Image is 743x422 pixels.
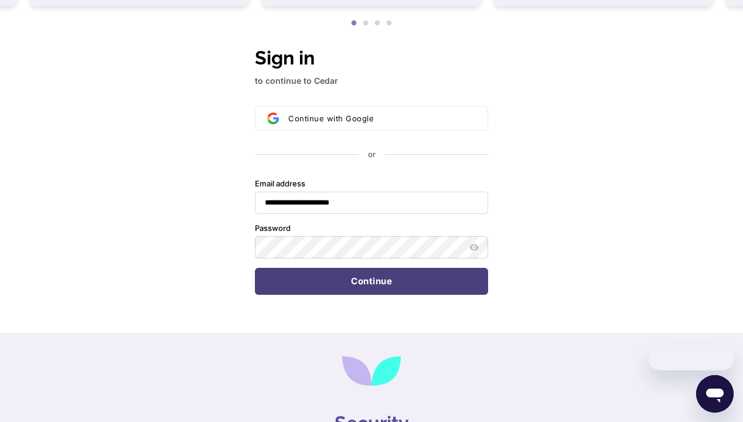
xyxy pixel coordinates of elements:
[348,18,360,29] button: 1
[467,240,481,254] button: Show password
[649,345,734,370] iframe: Message from company
[267,113,279,124] img: Sign in with Google
[371,18,383,29] button: 3
[360,18,371,29] button: 2
[383,18,395,29] button: 4
[255,223,291,234] label: Password
[696,375,734,413] iframe: Button to launch messaging window
[368,149,376,160] p: or
[255,44,488,72] h1: Sign in
[255,268,488,295] button: Continue
[288,114,374,123] span: Continue with Google
[255,179,305,189] label: Email address
[255,74,488,87] p: to continue to Cedar
[255,106,488,131] button: Sign in with GoogleContinue with Google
